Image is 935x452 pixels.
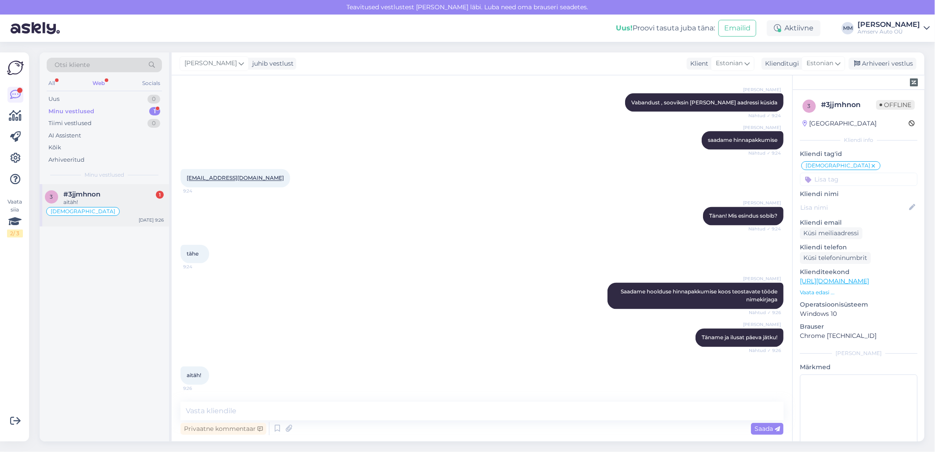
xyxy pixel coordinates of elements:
img: Askly Logo [7,59,24,76]
p: Chrome [TECHNICAL_ID] [800,331,917,341]
div: Klient [687,59,708,68]
p: Kliendi telefon [800,243,917,252]
div: Vaata siia [7,198,23,237]
span: Estonian [806,59,833,68]
div: Proovi tasuta juba täna: [616,23,715,33]
span: saadame hinnapakkumise [708,137,777,144]
span: [PERSON_NAME] [743,86,781,93]
input: Lisa nimi [800,203,907,212]
span: Saada [755,425,780,433]
span: Nähtud ✓ 9:24 [748,150,781,157]
div: Küsi meiliaadressi [800,227,862,239]
span: [PERSON_NAME] [743,276,781,282]
span: [PERSON_NAME] [184,59,237,68]
img: zendesk [910,78,918,86]
p: Vaata edasi ... [800,289,917,296]
div: 0 [147,119,160,128]
p: Kliendi tag'id [800,149,917,159]
div: Kliendi info [800,136,917,144]
p: Windows 10 [800,309,917,319]
a: [URL][DOMAIN_NAME] [800,277,869,285]
span: Estonian [716,59,743,68]
span: tähe [187,251,199,257]
div: aitäh! [63,198,164,206]
p: Kliendi nimi [800,189,917,199]
span: Nähtud ✓ 9:26 [748,310,781,316]
a: [EMAIL_ADDRESS][DOMAIN_NAME] [187,175,284,182]
div: Arhiveeritud [48,156,85,164]
div: [GEOGRAPHIC_DATA] [802,119,876,128]
p: Märkmed [800,363,917,372]
div: MM [842,22,854,34]
span: [PERSON_NAME] [743,322,781,328]
span: [PERSON_NAME] [743,124,781,131]
span: #3jjmhnon [63,190,100,198]
span: [DEMOGRAPHIC_DATA] [51,209,115,214]
div: Socials [140,78,162,89]
span: 9:24 [183,188,216,195]
div: Minu vestlused [48,107,94,116]
a: [PERSON_NAME]Amserv Auto OÜ [858,21,930,35]
span: aitäh! [187,372,201,379]
div: 0 [147,95,160,104]
b: Uus! [616,24,633,32]
button: Emailid [718,20,756,37]
span: Nähtud ✓ 9:26 [748,348,781,354]
p: Brauser [800,322,917,331]
span: Minu vestlused [85,171,124,179]
div: AI Assistent [48,131,81,140]
div: Uus [48,95,59,104]
div: Arhiveeri vestlus [849,58,917,70]
div: Klienditugi [762,59,799,68]
span: Tänan! Mis esindus sobib? [709,213,777,219]
div: [PERSON_NAME] [800,349,917,357]
div: All [47,78,57,89]
div: Tiimi vestlused [48,119,92,128]
div: 1 [156,191,164,199]
span: Saadame hoolduse hinnapakkumise koos teostavate tööde nimekirjaga [621,289,779,303]
span: [PERSON_NAME] [743,200,781,207]
div: 1 [149,107,160,116]
span: 9:24 [183,264,216,270]
div: Aktiivne [767,20,821,36]
p: Klienditeekond [800,267,917,277]
span: Otsi kliente [55,60,90,70]
span: 9:26 [183,385,216,392]
div: Amserv Auto OÜ [858,28,920,35]
span: Vabandust , sooviksin [PERSON_NAME] aadressi küsida [631,99,777,106]
input: Lisa tag [800,173,917,186]
div: Kõik [48,143,61,152]
div: Privaatne kommentaar [180,423,266,435]
p: Kliendi email [800,218,917,227]
div: Web [91,78,107,89]
div: [DATE] 9:26 [139,217,164,223]
span: Offline [876,100,915,110]
span: 3 [808,103,811,109]
span: [DEMOGRAPHIC_DATA] [806,163,870,168]
span: Täname ja ilusat päeva jätku! [702,334,777,341]
div: # 3jjmhnon [821,100,876,110]
span: 3 [50,193,53,200]
div: juhib vestlust [249,59,294,68]
div: 2 / 3 [7,230,23,237]
p: Operatsioonisüsteem [800,300,917,309]
div: Küsi telefoninumbrit [800,252,871,264]
span: Nähtud ✓ 9:24 [748,226,781,233]
div: [PERSON_NAME] [858,21,920,28]
span: Nähtud ✓ 9:24 [748,112,781,119]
